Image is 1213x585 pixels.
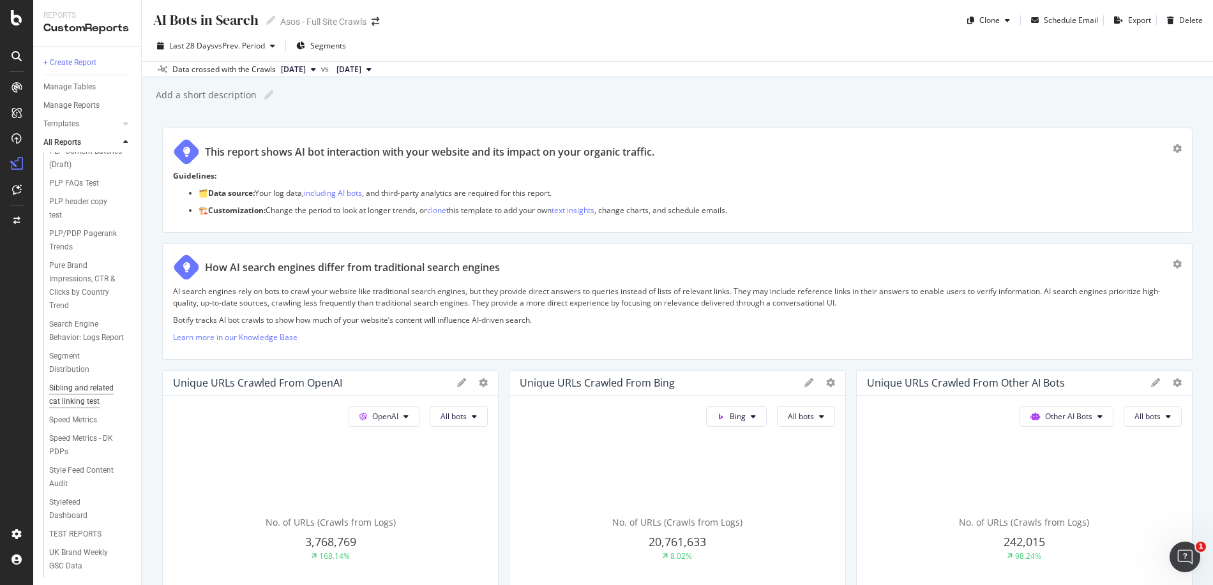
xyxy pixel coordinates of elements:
a: PLP/PDP Pagerank Trends [49,227,132,254]
div: Segment Distribution [49,350,120,376]
button: OpenAI [349,406,419,427]
button: All bots [1124,406,1182,427]
div: + Create Report [43,56,96,70]
div: All Reports [43,136,81,149]
p: Botify tracks AI bot crawls to show how much of your website’s content will influence AI-driven s... [173,315,1182,325]
div: Manage Reports [43,99,100,112]
button: Delete [1162,10,1203,31]
a: including AI bots [304,188,362,198]
a: TEST REPORTS [49,528,132,541]
a: Search Engine Behavior: Logs Report [49,318,132,344]
div: PLP Content Batches (Draft) [49,145,123,172]
div: Stylefeed Dashboard [49,496,119,522]
span: All bots [788,411,814,422]
span: OpenAI [372,411,398,422]
div: Manage Tables [43,80,96,94]
a: Manage Tables [43,80,132,94]
span: No. of URLs (Crawls from Logs) [612,516,742,528]
a: + Create Report [43,56,132,70]
a: Speed Metrics [49,413,132,427]
div: Add a short description [154,89,257,101]
span: Segments [310,40,346,51]
button: All bots [430,406,488,427]
a: UK Brand Weekly GSC Data [49,546,132,573]
div: PLP/PDP Pagerank Trends [49,227,122,254]
span: No. of URLs (Crawls from Logs) [959,516,1089,528]
button: Clone [962,10,1015,31]
div: How AI search engines differ from traditional search engines [205,260,500,275]
span: All bots [1134,411,1161,422]
button: [DATE] [331,62,377,77]
div: Unique URLs Crawled from OpenAI [173,376,342,389]
strong: Data source: [208,188,255,198]
a: Templates [43,117,119,131]
p: 🗂️ Your log data, , and third-party analytics are required for this report. [199,188,1182,198]
span: Bing [730,411,746,422]
div: gear [1173,260,1182,269]
button: Schedule Email [1026,10,1098,31]
a: Stylefeed Dashboard [49,496,132,522]
div: Reports [43,10,131,21]
a: Manage Reports [43,99,132,112]
a: text insights [552,205,594,216]
p: 🏗️ Change the period to look at longer trends, or this template to add your own , change charts, ... [199,205,1182,216]
span: 242,015 [1004,534,1045,549]
div: Asos - Full Site Crawls [280,15,366,28]
div: arrow-right-arrow-left [372,17,379,26]
button: [DATE] [276,62,321,77]
button: All bots [777,406,835,427]
div: Speed Metrics [49,413,97,427]
span: Other AI Bots [1045,411,1092,422]
a: Sibling and related cat linking test [49,381,132,408]
div: Unique URLs Crawled from Other AI Bots [867,376,1065,389]
span: 20,761,633 [649,534,706,549]
button: Segments [291,36,351,56]
div: Pure Brand Impressions, CTR & Clicks by Country Trend [49,259,127,313]
div: This report shows AI bot interaction with your website and its impact on your organic traffic. [205,145,654,159]
button: Other AI Bots [1020,406,1113,427]
span: 2025 Aug. 12th [281,64,306,75]
div: Delete [1179,15,1203,26]
a: PLP header copy test [49,195,132,222]
div: 168.14% [319,551,350,561]
div: CustomReports [43,21,131,36]
div: Style Feed Content Audit [49,464,121,491]
div: Data crossed with the Crawls [172,64,276,75]
div: Unique URLs Crawled from Bing [520,376,675,389]
span: 2025 Jul. 15th [336,64,361,75]
div: 98.24% [1015,551,1041,561]
span: vs [321,63,331,75]
div: Sibling and related cat linking test [49,381,124,408]
div: UK Brand Weekly GSC Data [49,546,122,573]
div: Export [1128,15,1151,26]
a: Learn more in our Knowledge Base [173,332,298,343]
div: This report shows AI bot interaction with your website and its impact on your organic traffic.Gui... [162,128,1193,233]
button: Export [1109,10,1151,31]
button: Last 28 DaysvsPrev. Period [152,36,280,56]
a: PLP Content Batches (Draft) [49,145,132,172]
div: How AI search engines differ from traditional search enginesAI search engines rely on bots to cra... [162,243,1193,360]
span: No. of URLs (Crawls from Logs) [266,516,396,528]
div: Schedule Email [1044,15,1098,26]
strong: Customization: [208,205,266,216]
div: gear [1173,144,1182,153]
i: Edit report name [266,16,275,25]
a: PLP FAQs Test [49,177,132,190]
a: clone [427,205,446,216]
span: 1 [1196,542,1206,552]
p: AI search engines rely on bots to crawl your website like traditional search engines, but they pr... [173,286,1182,307]
a: All Reports [43,136,119,149]
a: Pure Brand Impressions, CTR & Clicks by Country Trend [49,259,132,313]
span: vs Prev. Period [215,40,265,51]
a: Style Feed Content Audit [49,464,132,491]
div: Search Engine Behavior: Logs Report [49,318,124,344]
a: Speed Metrics - DK PDPs [49,432,132,459]
div: PLP header copy test [49,195,120,222]
i: Edit report name [264,91,273,100]
div: Speed Metrics - DK PDPs [49,432,121,459]
div: 8.02% [670,551,692,561]
div: Clone [979,15,1000,26]
div: PLP FAQs Test [49,177,99,190]
div: Templates [43,117,79,131]
span: Last 28 Days [169,40,215,51]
